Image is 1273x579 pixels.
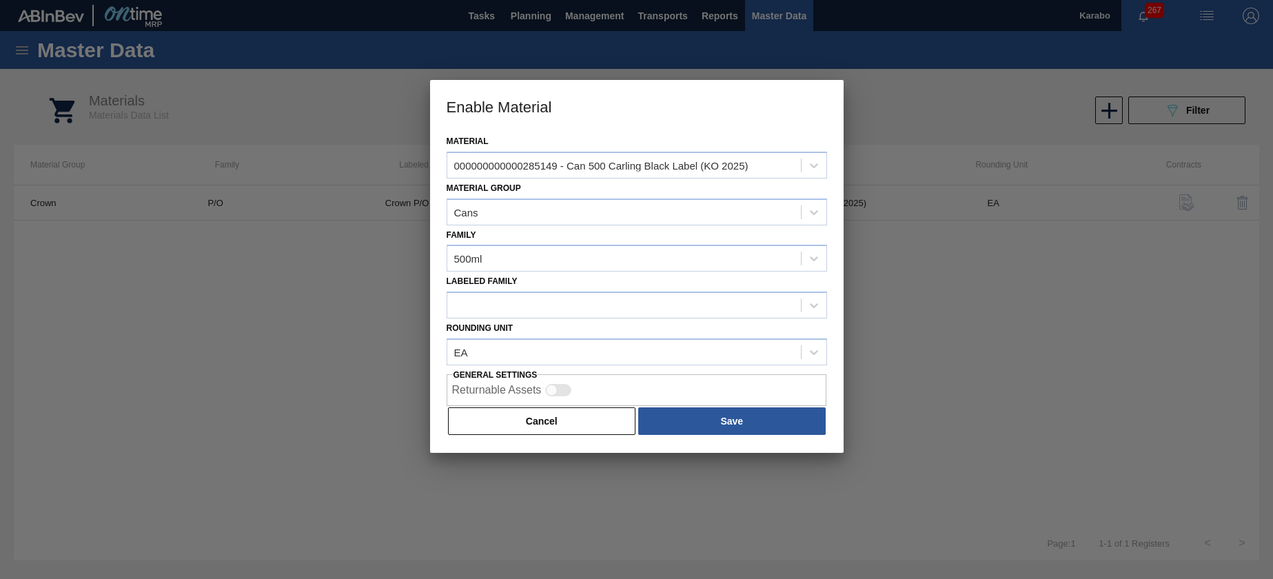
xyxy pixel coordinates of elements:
label: Rounding Unit [447,323,513,333]
label: Material [447,136,489,146]
div: 000000000000285149 - Can 500 Carling Black Label (KO 2025) [454,159,748,171]
label: General settings [454,370,538,380]
label: Material Group [447,183,521,193]
button: Cancel [448,407,636,435]
label: Returnable Assets [452,384,542,396]
label: Family [447,230,476,240]
div: Cans [454,206,478,218]
button: Save [638,407,825,435]
div: EA [454,346,468,358]
div: 500ml [454,253,482,265]
label: Labeled Family [447,276,518,286]
h3: Enable Material [430,80,844,132]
